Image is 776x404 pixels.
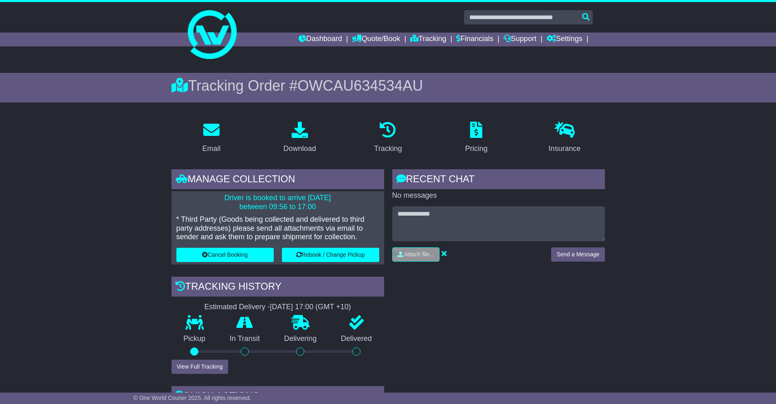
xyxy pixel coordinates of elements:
div: Tracking history [171,277,384,299]
div: Manage collection [171,169,384,191]
a: Financials [456,33,493,46]
span: © One World Courier 2025. All rights reserved. [134,395,251,401]
button: Rebook / Change Pickup [282,248,379,262]
div: Estimated Delivery - [171,303,384,312]
a: Tracking [369,119,407,157]
a: Insurance [543,119,586,157]
div: [DATE] 17:00 (GMT +10) [270,303,351,312]
a: Quote/Book [352,33,400,46]
a: Dashboard [299,33,342,46]
div: Download [284,143,316,154]
div: Tracking Order # [171,77,605,94]
div: Insurance [549,143,581,154]
p: No messages [392,191,605,200]
div: RECENT CHAT [392,169,605,191]
a: Pricing [460,119,493,157]
div: Email [202,143,220,154]
a: Settings [547,33,583,46]
p: Delivered [329,334,384,343]
a: Download [278,119,321,157]
a: Tracking [410,33,446,46]
button: View Full Tracking [171,360,228,374]
span: OWCAU634534AU [297,77,423,94]
p: Delivering [272,334,329,343]
button: Cancel Booking [176,248,274,262]
p: Driver is booked to arrive [DATE] between 09:56 to 17:00 [176,194,379,211]
p: * Third Party (Goods being collected and delivered to third party addresses) please send all atta... [176,215,379,242]
button: Send a Message [551,247,605,262]
p: In Transit [218,334,272,343]
div: Pricing [465,143,488,154]
a: Email [197,119,226,157]
p: Pickup [171,334,218,343]
div: Tracking [374,143,402,154]
a: Support [503,33,536,46]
